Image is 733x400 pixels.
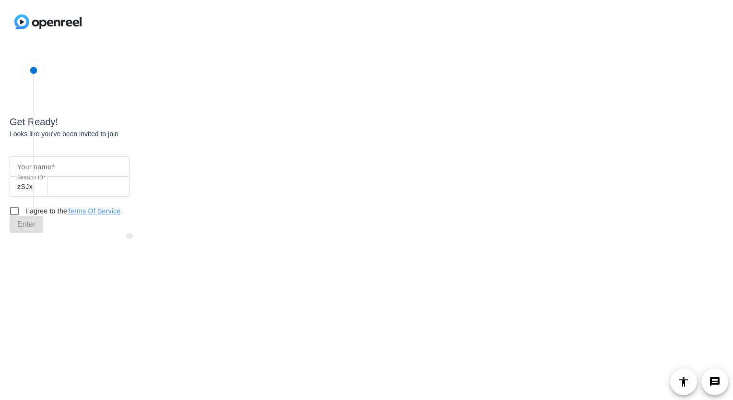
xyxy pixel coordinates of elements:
[709,376,721,388] mat-icon: message
[678,376,689,388] mat-icon: accessibility
[17,175,43,180] mat-label: Session ID
[24,206,120,216] label: I agree to the
[10,115,249,129] div: Get Ready!
[10,129,249,139] div: Looks like you've been invited to join
[17,163,51,171] mat-label: Your name
[67,207,120,215] a: Terms Of Service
